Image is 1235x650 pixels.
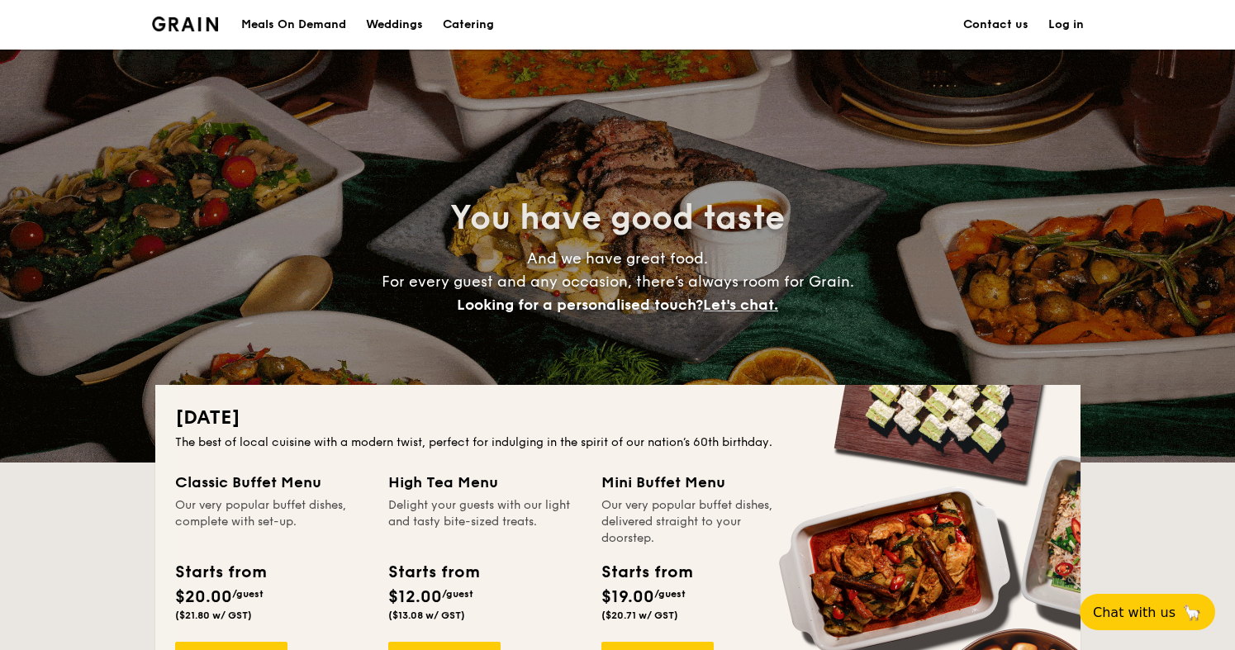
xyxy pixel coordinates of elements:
span: Chat with us [1093,605,1176,620]
div: Starts from [601,560,691,585]
span: ($20.71 w/ GST) [601,610,678,621]
span: Looking for a personalised touch? [457,296,703,314]
span: ($21.80 w/ GST) [175,610,252,621]
div: The best of local cuisine with a modern twist, perfect for indulging in the spirit of our nation’... [175,434,1061,451]
div: Classic Buffet Menu [175,471,368,494]
div: Delight your guests with our light and tasty bite-sized treats. [388,497,582,547]
div: High Tea Menu [388,471,582,494]
span: Let's chat. [703,296,778,314]
span: ($13.08 w/ GST) [388,610,465,621]
span: $20.00 [175,587,232,607]
span: /guest [232,588,264,600]
div: Starts from [175,560,265,585]
span: /guest [442,588,473,600]
div: Mini Buffet Menu [601,471,795,494]
span: 🦙 [1182,603,1202,622]
img: Grain [152,17,219,31]
div: Our very popular buffet dishes, delivered straight to your doorstep. [601,497,795,547]
button: Chat with us🦙 [1080,594,1215,630]
a: Logotype [152,17,219,31]
span: $12.00 [388,587,442,607]
span: And we have great food. For every guest and any occasion, there’s always room for Grain. [382,249,854,314]
span: You have good taste [450,198,785,238]
h2: [DATE] [175,405,1061,431]
div: Our very popular buffet dishes, complete with set-up. [175,497,368,547]
div: Starts from [388,560,478,585]
span: /guest [654,588,686,600]
span: $19.00 [601,587,654,607]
